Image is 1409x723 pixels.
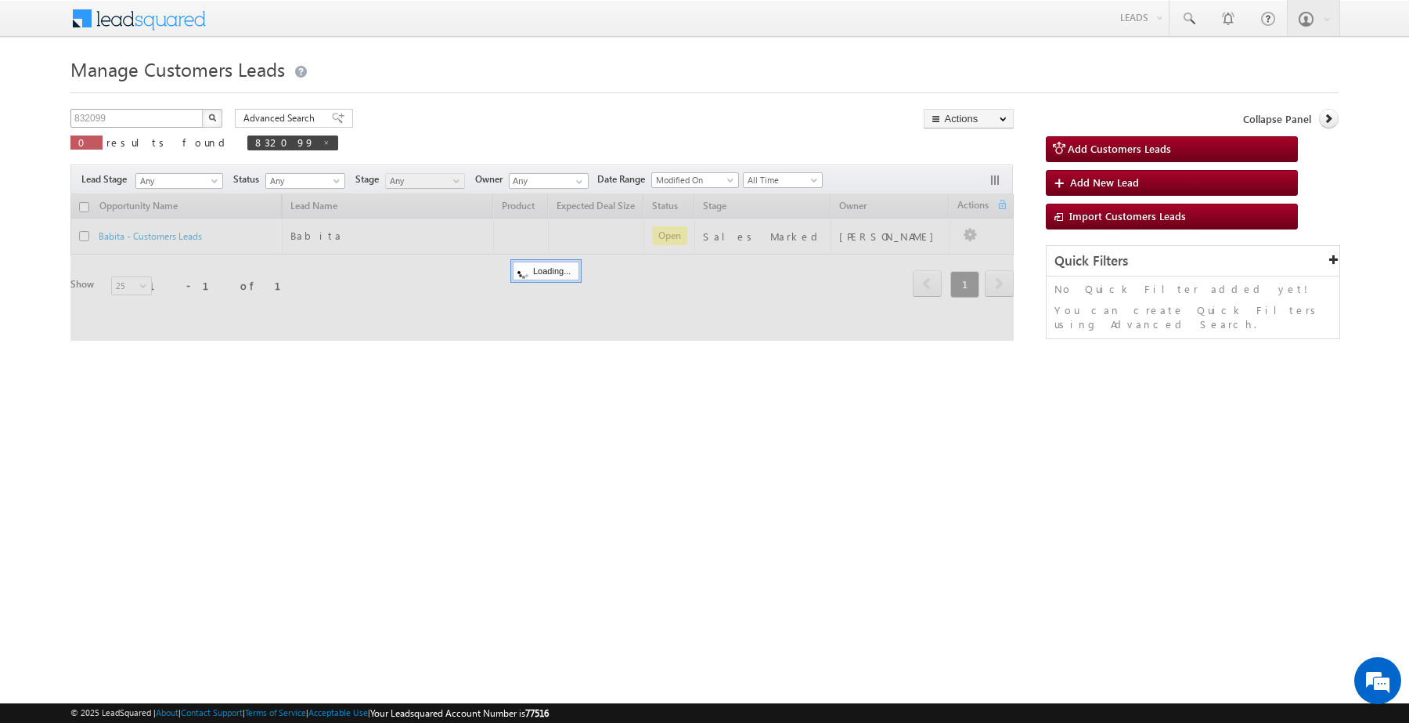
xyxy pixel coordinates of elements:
textarea: Type your message and hit 'Enter' [20,145,286,469]
span: Date Range [597,172,651,186]
em: Start Chat [213,483,284,504]
span: All Time [744,173,818,187]
a: Any [265,173,345,189]
a: Acceptable Use [308,707,368,718]
span: Manage Customers Leads [70,56,285,81]
span: results found [106,136,231,149]
img: d_60004797649_company_0_60004797649 [27,82,66,103]
div: Loading... [513,262,579,280]
span: Advanced Search [243,111,319,125]
div: Chat with us now [81,82,263,103]
span: 832099 [255,136,315,149]
a: Any [135,173,223,189]
span: Import Customers Leads [1069,209,1186,222]
span: 0 [78,136,95,149]
span: Status [233,172,265,186]
span: Add Customers Leads [1068,142,1171,155]
span: Stage [355,172,385,186]
div: Quick Filters [1047,246,1339,277]
input: Type to Search [509,173,589,189]
a: Modified On [651,172,739,188]
a: All Time [743,172,823,188]
span: Any [266,174,341,188]
a: Terms of Service [245,707,306,718]
img: Search [208,114,216,121]
a: Show All Items [568,174,587,190]
span: 77516 [525,707,549,719]
span: Collapse Panel [1243,112,1311,126]
span: Your Leadsquared Account Number is [370,707,549,719]
span: Modified On [652,173,733,187]
div: Minimize live chat window [257,8,294,45]
span: Lead Stage [81,172,133,186]
span: Any [136,174,218,188]
span: Owner [475,172,509,186]
span: © 2025 LeadSquared | | | | | [70,706,549,721]
a: About [156,707,178,718]
a: Contact Support [181,707,243,718]
p: You can create Quick Filters using Advanced Search. [1054,303,1332,331]
span: Any [386,174,460,188]
span: Add New Lead [1070,175,1139,189]
button: Actions [924,109,1014,128]
p: No Quick Filter added yet! [1054,282,1332,296]
a: Any [385,173,465,189]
